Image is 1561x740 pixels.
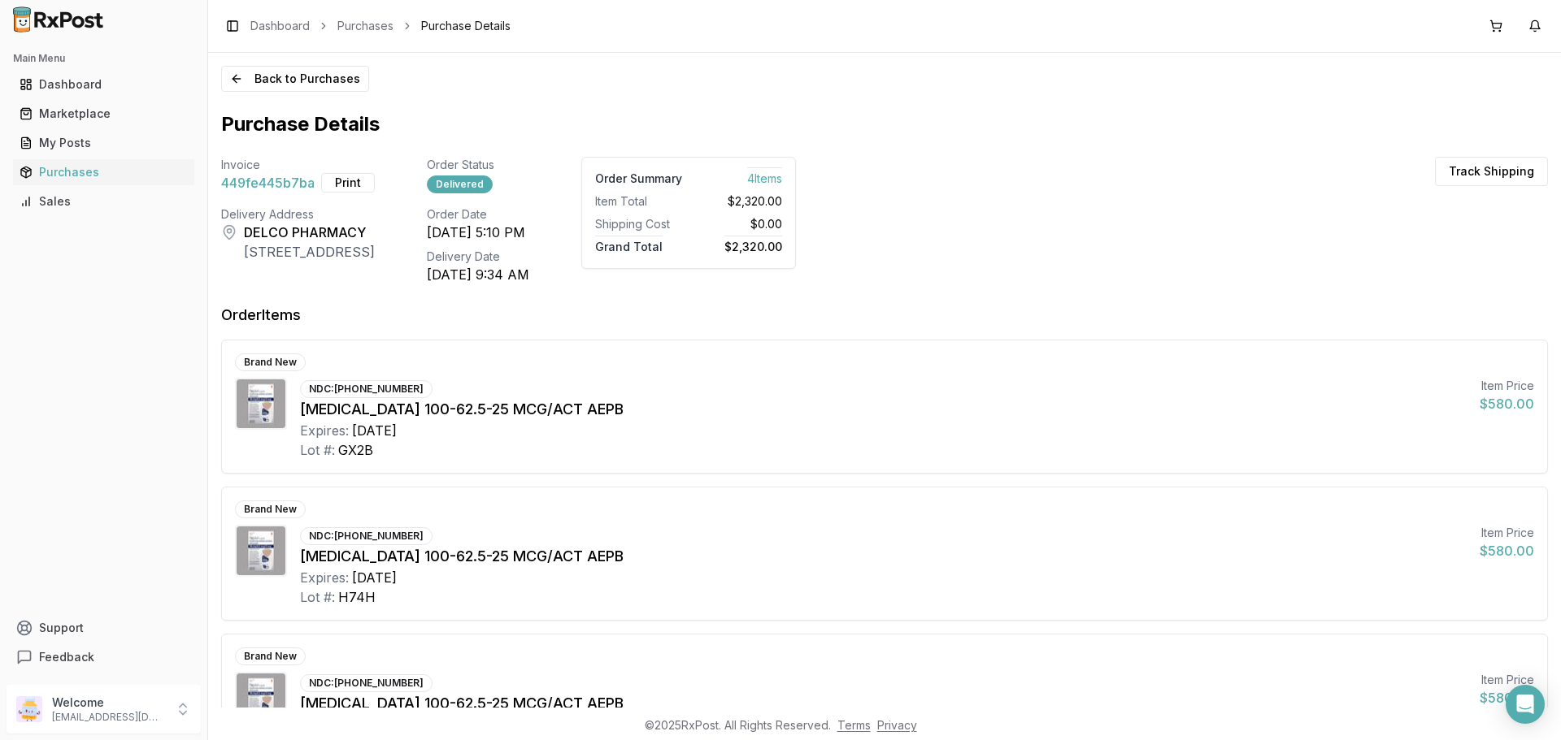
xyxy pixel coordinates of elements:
span: $2,320.00 [728,193,782,210]
img: RxPost Logo [7,6,111,32]
div: Brand New [235,353,306,371]
div: Delivery Date [427,249,529,265]
button: Support [7,613,201,643]
button: Track Shipping [1435,157,1548,186]
div: Order Status [427,157,529,173]
div: H74H [338,587,376,607]
div: [DATE] [352,568,397,587]
button: My Posts [7,130,201,156]
a: Dashboard [250,18,310,34]
div: Shipping Cost [595,216,682,232]
button: Sales [7,188,201,214]
div: GX2B [338,440,373,460]
div: [DATE] 5:10 PM [427,223,529,242]
img: User avatar [16,696,42,722]
img: Trelegy Ellipta 100-62.5-25 MCG/ACT AEPB [237,526,285,575]
span: 4 Item s [747,167,782,185]
a: Dashboard [13,70,194,99]
button: Dashboard [7,71,201,97]
h1: Purchase Details [221,111,380,137]
a: Privacy [877,718,917,732]
span: Purchase Details [421,18,511,34]
div: Expires: [300,421,349,440]
div: Lot #: [300,587,335,607]
button: Marketplace [7,101,201,127]
div: [MEDICAL_DATA] 100-62.5-25 MCG/ACT AEPB [300,398,1467,421]
span: Feedback [39,649,94,665]
div: Item Total [595,193,682,210]
div: [DATE] 9:34 AM [427,265,529,284]
button: Print [321,173,375,193]
div: $580.00 [1480,688,1534,708]
div: [STREET_ADDRESS] [244,242,375,262]
h2: Main Menu [13,52,194,65]
div: DELCO PHARMACY [244,223,375,242]
div: Delivered [427,175,493,193]
div: [MEDICAL_DATA] 100-62.5-25 MCG/ACT AEPB [300,692,1467,715]
div: $0.00 [695,216,782,232]
div: [MEDICAL_DATA] 100-62.5-25 MCG/ACT AEPB [300,545,1467,568]
a: Terms [837,718,871,732]
div: [DATE] [352,421,397,440]
a: Marketplace [13,99,194,128]
span: 449fe445b7ba [221,173,315,193]
button: Feedback [7,643,201,672]
span: Grand Total [595,236,663,253]
a: Sales [13,187,194,216]
button: Back to Purchases [221,66,369,92]
div: Order Summary [595,171,682,187]
div: Order Items [221,304,301,327]
a: Purchases [337,18,394,34]
a: Purchases [13,158,194,187]
div: $580.00 [1480,394,1534,413]
div: Invoice [221,157,375,173]
span: $2,320.00 [724,236,782,253]
div: Order Date [427,206,529,223]
div: Item Price [1480,672,1534,688]
div: Open Intercom Messenger [1506,685,1545,724]
nav: breadcrumb [250,18,511,34]
div: Brand New [235,500,306,518]
div: Marketplace [20,106,188,122]
div: NDC: [PHONE_NUMBER] [300,527,433,545]
a: My Posts [13,128,194,158]
div: Brand New [235,647,306,665]
div: Expires: [300,568,349,587]
div: Item Price [1480,525,1534,541]
div: Lot #: [300,440,335,460]
div: My Posts [20,135,188,151]
div: $580.00 [1480,541,1534,560]
div: Dashboard [20,76,188,93]
div: NDC: [PHONE_NUMBER] [300,380,433,398]
img: Trelegy Ellipta 100-62.5-25 MCG/ACT AEPB [237,673,285,722]
div: Delivery Address [221,206,375,223]
div: Purchases [20,164,188,180]
img: Trelegy Ellipta 100-62.5-25 MCG/ACT AEPB [237,379,285,428]
p: [EMAIL_ADDRESS][DOMAIN_NAME] [52,711,165,724]
p: Welcome [52,695,165,711]
div: NDC: [PHONE_NUMBER] [300,674,433,692]
button: Purchases [7,159,201,185]
div: Sales [20,193,188,210]
div: Item Price [1480,378,1534,394]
